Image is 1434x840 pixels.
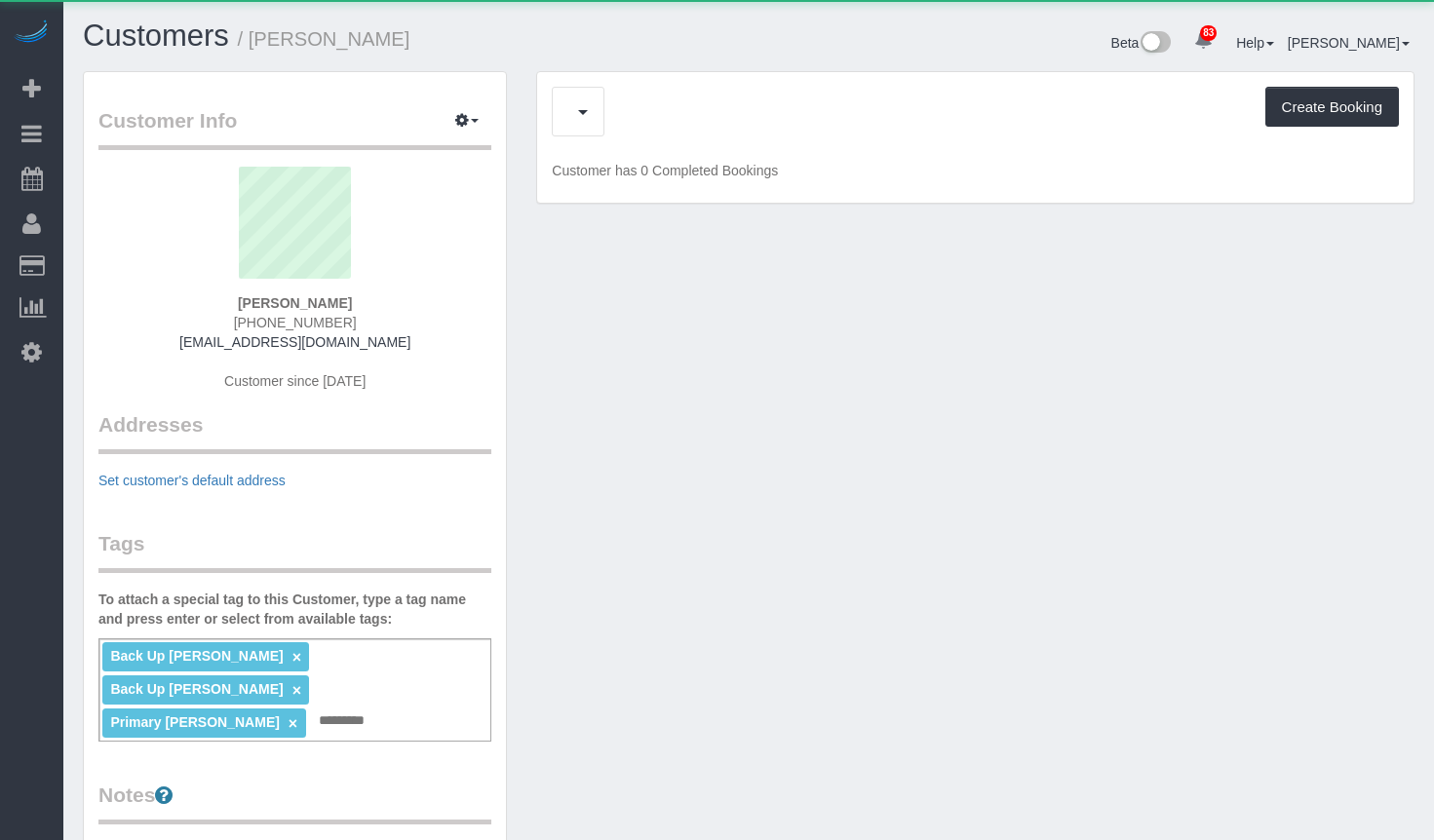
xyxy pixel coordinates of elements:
p: Customer has 0 Completed Bookings [552,161,1399,180]
span: Customer since [DATE] [224,373,366,389]
legend: Tags [98,529,491,573]
label: To attach a special tag to this Customer, type a tag name and press enter or select from availabl... [98,590,491,629]
img: Automaid Logo [12,19,51,47]
span: Back Up [PERSON_NAME] [110,648,283,664]
a: × [292,682,301,699]
legend: Customer Info [98,106,491,150]
span: 83 [1200,25,1217,41]
a: × [289,715,297,732]
span: Primary [PERSON_NAME] [110,714,280,730]
small: / [PERSON_NAME] [238,28,410,50]
a: Set customer's default address [98,473,286,488]
span: Back Up [PERSON_NAME] [110,681,283,697]
img: New interface [1139,31,1171,57]
button: Create Booking [1265,87,1399,128]
a: [PERSON_NAME] [1288,35,1410,51]
a: Customers [83,19,229,53]
a: × [292,649,301,666]
strong: [PERSON_NAME] [238,295,352,311]
a: [EMAIL_ADDRESS][DOMAIN_NAME] [179,334,410,350]
a: Beta [1111,35,1172,51]
legend: Notes [98,781,491,824]
a: 83 [1184,19,1222,62]
span: [PHONE_NUMBER] [234,315,357,330]
a: Help [1236,35,1274,51]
